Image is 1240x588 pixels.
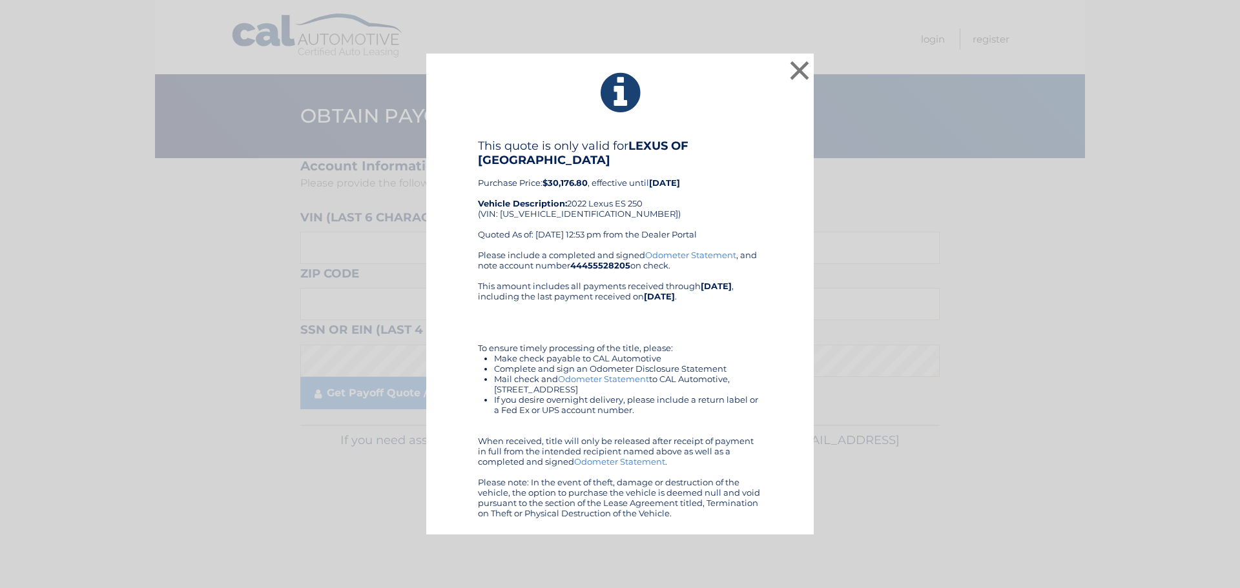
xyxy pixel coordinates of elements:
div: Please include a completed and signed , and note account number on check. This amount includes al... [478,250,762,518]
b: [DATE] [644,291,675,301]
b: 44455528205 [570,260,630,270]
b: [DATE] [701,281,732,291]
b: [DATE] [649,177,680,188]
li: Make check payable to CAL Automotive [494,353,762,363]
h4: This quote is only valid for [478,139,762,167]
a: Odometer Statement [558,374,649,384]
li: Complete and sign an Odometer Disclosure Statement [494,363,762,374]
strong: Vehicle Description: [478,198,567,208]
a: Odometer Statement [574,456,665,467]
div: Purchase Price: , effective until 2022 Lexus ES 250 (VIN: [US_VEHICLE_IDENTIFICATION_NUMBER]) Quo... [478,139,762,250]
b: LEXUS OF [GEOGRAPHIC_DATA] [478,139,688,167]
a: Odometer Statement [645,250,736,260]
button: × [787,57,812,83]
li: If you desire overnight delivery, please include a return label or a Fed Ex or UPS account number. [494,394,762,415]
b: $30,176.80 [542,177,588,188]
li: Mail check and to CAL Automotive, [STREET_ADDRESS] [494,374,762,394]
